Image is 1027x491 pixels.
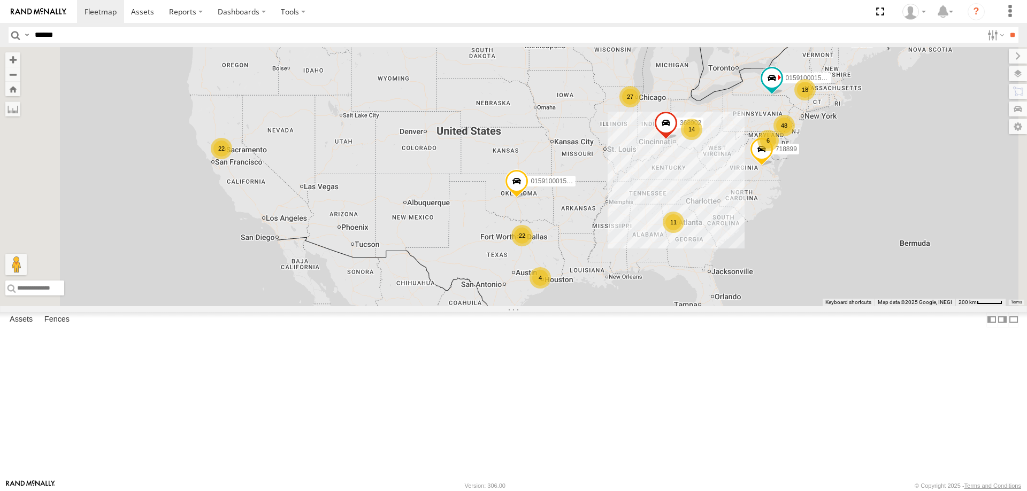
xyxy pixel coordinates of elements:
div: © Copyright 2025 - [915,482,1021,489]
img: rand-logo.svg [11,8,66,15]
div: 11 [663,212,684,233]
label: Search Query [22,27,31,43]
div: 27 [619,86,641,107]
label: Dock Summary Table to the Left [986,312,997,328]
span: 015910001514739 [786,74,839,82]
label: Assets [4,312,38,327]
button: Keyboard shortcuts [825,299,871,306]
span: 368902 [680,119,701,127]
div: 4 [530,267,551,289]
label: Measure [5,102,20,116]
div: 18 [794,79,816,100]
div: 48 [773,115,795,136]
div: Version: 306.00 [465,482,505,489]
label: Search Filter Options [983,27,1006,43]
button: Map Scale: 200 km per 44 pixels [955,299,1006,306]
button: Zoom Home [5,82,20,96]
a: Terms (opens in new tab) [1011,300,1022,305]
button: Drag Pegman onto the map to open Street View [5,254,27,275]
span: 200 km [959,299,977,305]
div: 6 [757,130,779,151]
i: ? [968,3,985,20]
span: 718899 [776,145,797,153]
label: Map Settings [1009,119,1027,134]
span: Map data ©2025 Google, INEGI [878,299,952,305]
label: Hide Summary Table [1008,312,1019,328]
div: 22 [511,225,533,246]
a: Visit our Website [6,480,55,491]
span: 015910001548489 [531,177,584,185]
button: Zoom in [5,52,20,67]
div: Mike Murtaugh [899,4,930,20]
label: Fences [39,312,75,327]
label: Dock Summary Table to the Right [997,312,1008,328]
a: Terms and Conditions [964,482,1021,489]
div: 14 [681,119,702,140]
div: 22 [211,138,232,159]
button: Zoom out [5,67,20,82]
